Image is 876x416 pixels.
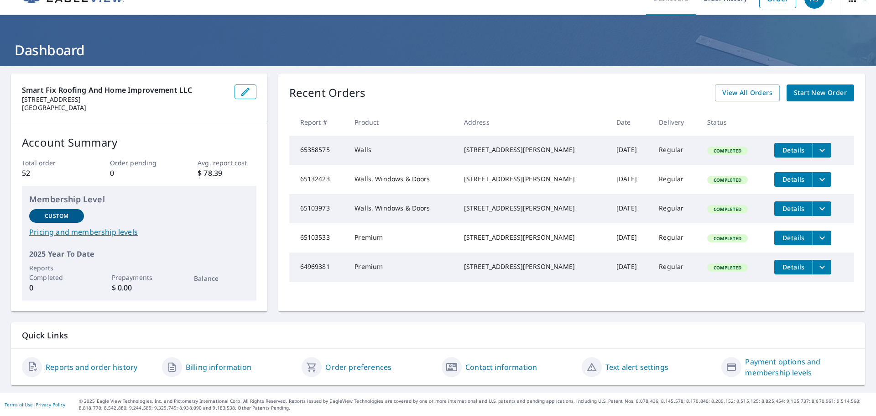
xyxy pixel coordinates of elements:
a: Terms of Use [5,401,33,408]
h1: Dashboard [11,41,865,59]
td: 65103973 [289,194,348,223]
span: View All Orders [722,87,772,99]
span: Completed [708,177,747,183]
span: Details [780,233,807,242]
td: Premium [347,223,456,253]
td: Regular [652,223,700,253]
button: filesDropdownBtn-65103973 [813,201,831,216]
button: detailsBtn-65103973 [774,201,813,216]
p: Balance [194,274,249,283]
th: Product [347,109,456,136]
p: [GEOGRAPHIC_DATA] [22,104,227,112]
p: Quick Links [22,330,854,341]
p: | [5,402,65,407]
th: Report # [289,109,348,136]
span: Details [780,146,807,154]
td: Regular [652,253,700,282]
p: 52 [22,168,80,179]
span: Start New Order [794,87,847,99]
p: Membership Level [29,193,249,205]
button: filesDropdownBtn-65103533 [813,231,831,245]
p: [STREET_ADDRESS] [22,95,227,104]
p: © 2025 Eagle View Technologies, Inc. and Pictometry International Corp. All Rights Reserved. Repo... [79,398,871,411]
p: 2025 Year To Date [29,248,249,259]
p: Prepayments [112,273,167,282]
td: Walls [347,136,456,165]
a: View All Orders [715,84,780,101]
td: Walls, Windows & Doors [347,194,456,223]
td: [DATE] [609,165,652,194]
span: Completed [708,264,747,271]
button: detailsBtn-65132423 [774,172,813,187]
th: Delivery [652,109,700,136]
td: 65132423 [289,165,348,194]
td: Regular [652,165,700,194]
p: $ 78.39 [198,168,256,179]
td: [DATE] [609,253,652,282]
div: [STREET_ADDRESS][PERSON_NAME] [464,233,602,242]
span: Completed [708,235,747,242]
p: Smart Fix Roofing And Home Improvement LLC [22,84,227,95]
div: [STREET_ADDRESS][PERSON_NAME] [464,262,602,271]
p: 0 [110,168,168,179]
button: filesDropdownBtn-65132423 [813,172,831,187]
td: 65103533 [289,223,348,253]
a: Reports and order history [46,362,137,373]
span: Details [780,263,807,271]
a: Privacy Policy [36,401,65,408]
p: Order pending [110,158,168,168]
a: Contact information [465,362,537,373]
a: Text alert settings [605,362,668,373]
button: detailsBtn-65103533 [774,231,813,245]
td: Regular [652,136,700,165]
p: $ 0.00 [112,282,167,293]
a: Start New Order [787,84,854,101]
td: [DATE] [609,223,652,253]
span: Details [780,204,807,213]
td: Walls, Windows & Doors [347,165,456,194]
button: filesDropdownBtn-65358575 [813,143,831,158]
td: Regular [652,194,700,223]
p: Account Summary [22,134,256,151]
button: detailsBtn-65358575 [774,143,813,158]
td: [DATE] [609,136,652,165]
div: [STREET_ADDRESS][PERSON_NAME] [464,145,602,154]
div: [STREET_ADDRESS][PERSON_NAME] [464,174,602,184]
div: [STREET_ADDRESS][PERSON_NAME] [464,204,602,213]
span: Completed [708,206,747,212]
p: Avg. report cost [198,158,256,168]
td: 64969381 [289,253,348,282]
button: filesDropdownBtn-64969381 [813,260,831,274]
span: Completed [708,147,747,154]
button: detailsBtn-64969381 [774,260,813,274]
td: Premium [347,253,456,282]
a: Pricing and membership levels [29,226,249,237]
td: [DATE] [609,194,652,223]
p: Total order [22,158,80,168]
p: 0 [29,282,84,293]
td: 65358575 [289,136,348,165]
p: Custom [45,212,68,220]
th: Status [700,109,767,136]
a: Billing information [186,362,251,373]
th: Address [457,109,609,136]
p: Reports Completed [29,263,84,282]
th: Date [609,109,652,136]
a: Payment options and membership levels [745,356,854,378]
p: Recent Orders [289,84,366,101]
a: Order preferences [325,362,391,373]
span: Details [780,175,807,184]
